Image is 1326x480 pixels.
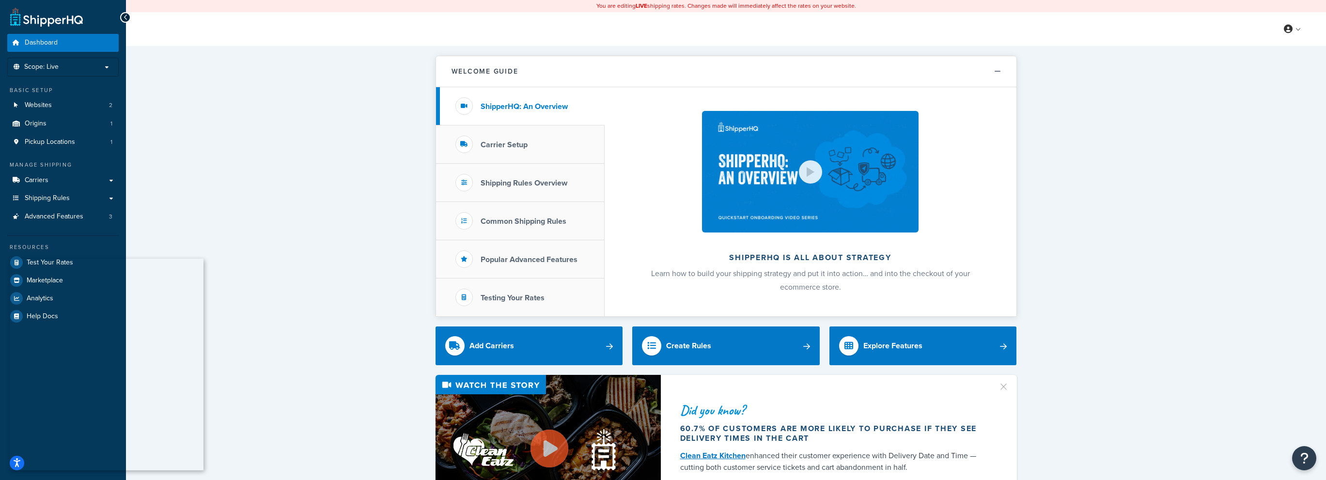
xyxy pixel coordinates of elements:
div: Resources [7,243,119,251]
a: Help Docs [7,308,119,325]
span: Origins [25,120,47,128]
h3: Common Shipping Rules [481,217,566,226]
span: Scope: Live [24,63,59,71]
li: Origins [7,115,119,133]
span: 1 [110,138,112,146]
a: Explore Features [829,326,1017,365]
a: Clean Eatz Kitchen [680,450,746,461]
li: Websites [7,96,119,114]
a: Create Rules [632,326,820,365]
h2: Welcome Guide [452,68,518,75]
span: 3 [109,213,112,221]
a: Advanced Features3 [7,208,119,226]
span: Pickup Locations [25,138,75,146]
div: Explore Features [863,339,922,353]
a: Marketplace [7,272,119,289]
span: Dashboard [25,39,58,47]
div: Create Rules [666,339,711,353]
li: Advanced Features [7,208,119,226]
a: Carriers [7,171,119,189]
a: Analytics [7,290,119,307]
a: Dashboard [7,34,119,52]
h2: ShipperHQ is all about strategy [630,253,991,262]
h3: Testing Your Rates [481,294,545,302]
img: ShipperHQ is all about strategy [702,111,918,232]
div: Did you know? [680,403,986,417]
h3: Popular Advanced Features [481,255,577,264]
span: Shipping Rules [25,194,70,202]
a: Websites2 [7,96,119,114]
a: Origins1 [7,115,119,133]
div: 60.7% of customers are more likely to purchase if they see delivery times in the cart [680,424,986,443]
span: Learn how to build your shipping strategy and put it into action… and into the checkout of your e... [651,268,970,293]
div: Basic Setup [7,86,119,94]
h3: Shipping Rules Overview [481,179,567,187]
span: 1 [110,120,112,128]
li: Pickup Locations [7,133,119,151]
button: Welcome Guide [436,56,1016,87]
h3: ShipperHQ: An Overview [481,102,568,111]
a: Test Your Rates [7,254,119,271]
a: Pickup Locations1 [7,133,119,151]
a: Shipping Rules [7,189,119,207]
span: Carriers [25,176,48,185]
span: Websites [25,101,52,109]
div: Add Carriers [469,339,514,353]
b: LIVE [636,1,647,10]
div: enhanced their customer experience with Delivery Date and Time — cutting both customer service ti... [680,450,986,473]
h3: Carrier Setup [481,140,528,149]
span: Advanced Features [25,213,83,221]
button: Open Resource Center [1292,446,1316,470]
a: Add Carriers [436,326,623,365]
div: Manage Shipping [7,161,119,169]
span: 2 [109,101,112,109]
